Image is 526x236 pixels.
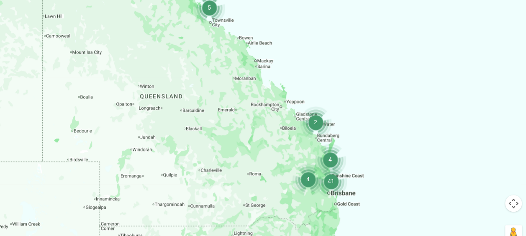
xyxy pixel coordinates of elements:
div: 41 [312,162,350,200]
div: 4 [311,140,349,179]
div: 2 [296,103,335,141]
div: 4 [289,160,327,198]
button: Map camera controls [505,195,522,212]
